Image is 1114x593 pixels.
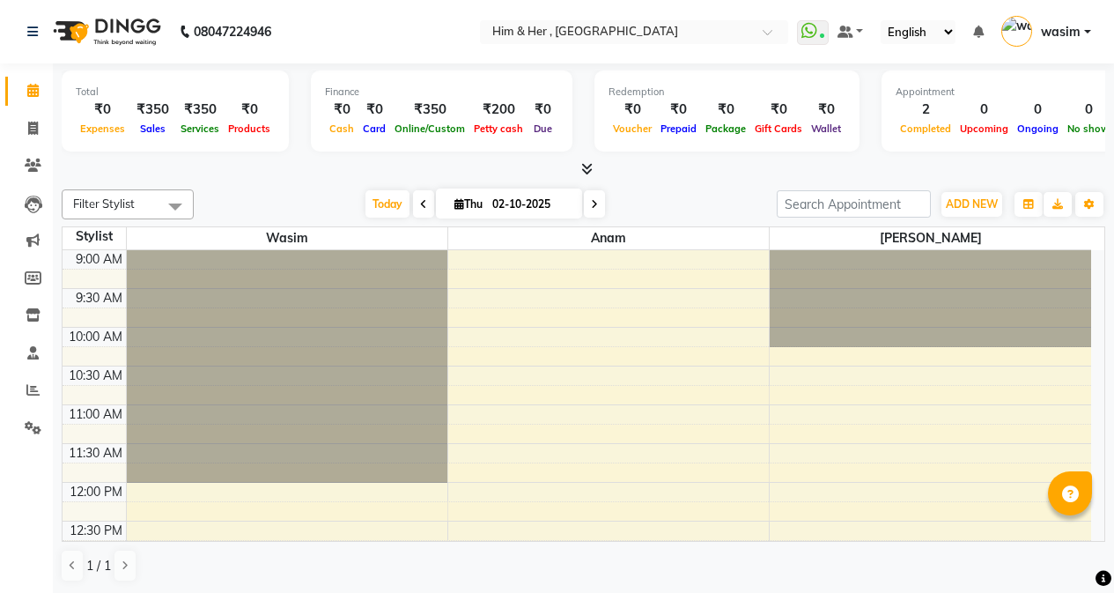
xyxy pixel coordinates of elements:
span: Wallet [807,122,845,135]
div: 0 [1063,100,1114,120]
div: ₹0 [224,100,275,120]
span: Due [529,122,557,135]
span: Completed [896,122,955,135]
img: logo [45,7,166,56]
span: Products [224,122,275,135]
div: ₹0 [609,100,656,120]
div: ₹0 [656,100,701,120]
input: Search Appointment [777,190,931,218]
span: Filter Stylist [73,196,135,211]
span: Thu [450,197,487,211]
div: ₹0 [807,100,845,120]
div: ₹200 [469,100,527,120]
span: Package [701,122,750,135]
span: Prepaid [656,122,701,135]
div: ₹350 [176,100,224,120]
iframe: chat widget [1040,523,1096,575]
img: wasim [1001,16,1032,47]
span: Online/Custom [390,122,469,135]
div: Finance [325,85,558,100]
span: wasim [1041,23,1081,41]
span: No show [1063,122,1114,135]
div: ₹350 [390,100,469,120]
span: Ongoing [1013,122,1063,135]
div: ₹0 [325,100,358,120]
div: ₹0 [527,100,558,120]
div: Stylist [63,227,126,246]
div: Appointment [896,85,1114,100]
span: Card [358,122,390,135]
div: ₹0 [750,100,807,120]
span: 1 / 1 [86,557,111,575]
span: Expenses [76,122,129,135]
div: ₹0 [76,100,129,120]
div: Total [76,85,275,100]
div: 9:30 AM [72,289,126,308]
span: ADD NEW [946,197,998,211]
div: Redemption [609,85,845,100]
span: Services [176,122,224,135]
input: 2025-10-02 [487,191,575,218]
div: ₹0 [701,100,750,120]
div: 11:00 AM [65,405,126,424]
b: 08047224946 [194,7,271,56]
span: [PERSON_NAME] [770,227,1091,249]
span: Cash [325,122,358,135]
div: 10:30 AM [65,367,126,385]
div: 0 [1013,100,1063,120]
span: Petty cash [469,122,527,135]
span: Gift Cards [750,122,807,135]
div: 12:30 PM [66,522,126,540]
div: 9:00 AM [72,250,126,269]
div: 11:30 AM [65,444,126,463]
div: ₹350 [129,100,176,120]
span: wasim [127,227,447,249]
span: Voucher [609,122,656,135]
div: 10:00 AM [65,328,126,346]
span: Sales [136,122,170,135]
span: Anam [448,227,769,249]
button: ADD NEW [941,192,1002,217]
div: 12:00 PM [66,483,126,501]
span: Today [365,190,409,218]
div: 0 [955,100,1013,120]
div: 2 [896,100,955,120]
span: Upcoming [955,122,1013,135]
div: ₹0 [358,100,390,120]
